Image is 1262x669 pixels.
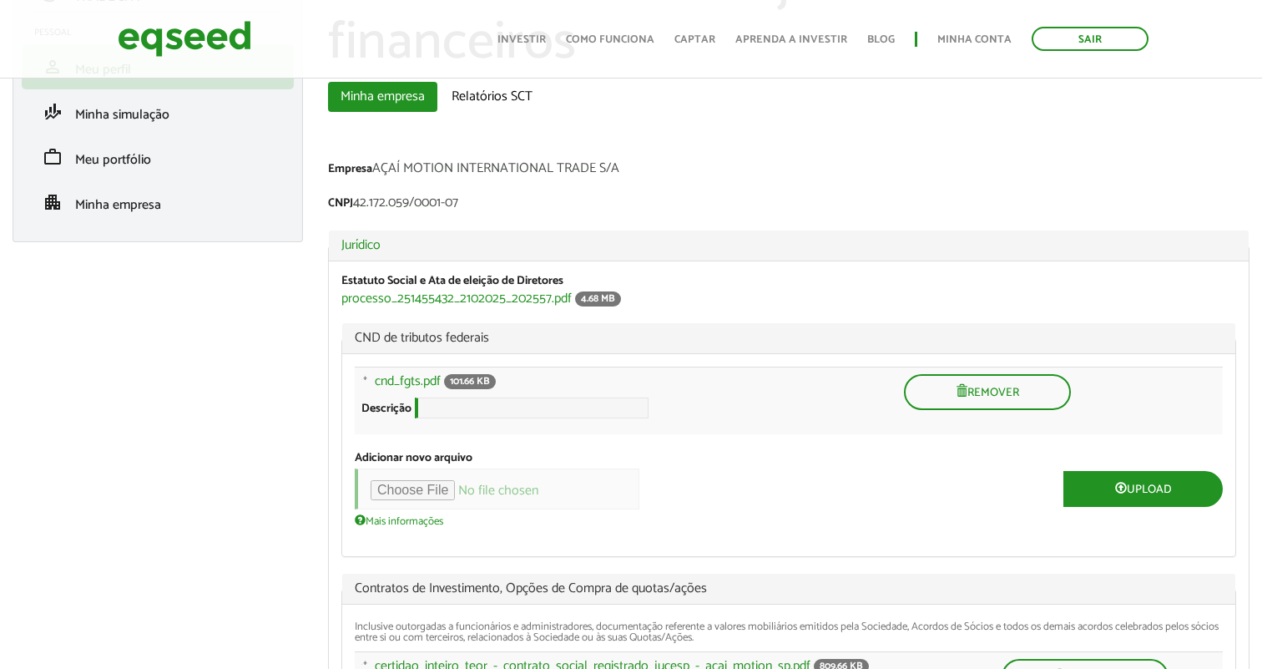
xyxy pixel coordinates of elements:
[22,180,294,225] li: Minha empresa
[355,514,443,527] a: Mais informações
[575,291,621,307] span: 4.68 MB
[867,34,895,45] a: Blog
[566,34,654,45] a: Como funciona
[355,453,472,464] label: Adicionar novo arquivo
[34,147,281,167] a: workMeu portfólio
[1063,471,1223,507] button: Upload
[75,149,151,171] span: Meu portfólio
[497,34,546,45] a: Investir
[355,621,1223,643] div: Inclusive outorgadas a funcionários e administradores, documentação referente a valores mobiliári...
[75,194,161,216] span: Minha empresa
[341,239,1236,252] a: Jurídico
[328,82,437,112] a: Minha empresa
[444,374,496,389] span: 101.66 KB
[43,192,63,212] span: apartment
[439,82,545,112] a: Relatórios SCT
[34,102,281,122] a: finance_modeMinha simulação
[34,192,281,212] a: apartmentMinha empresa
[75,104,169,126] span: Minha simulação
[328,196,1249,214] div: 42.172.059/0001-07
[674,34,715,45] a: Captar
[375,375,441,388] a: cnd_fgts.pdf
[355,332,1223,345] span: CND de tributos federais
[735,34,847,45] a: Aprenda a investir
[328,162,1249,180] div: AÇAÍ MOTION INTERNATIONAL TRADE S/A
[361,403,411,415] label: Descrição
[937,34,1012,45] a: Minha conta
[43,102,63,122] span: finance_mode
[904,374,1071,410] button: Remover
[348,374,375,397] a: Arraste para reordenar
[328,198,353,210] label: CNPJ
[355,582,1223,596] span: Contratos de Investimento, Opções de Compra de quotas/ações
[22,89,294,134] li: Minha simulação
[1032,27,1148,51] a: Sair
[328,164,372,175] label: Empresa
[341,292,572,306] a: processo_251455432_2102025_202557.pdf
[22,134,294,180] li: Meu portfólio
[118,17,251,61] img: EqSeed
[341,276,563,287] label: Estatuto Social e Ata de eleição de Diretores
[43,147,63,167] span: work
